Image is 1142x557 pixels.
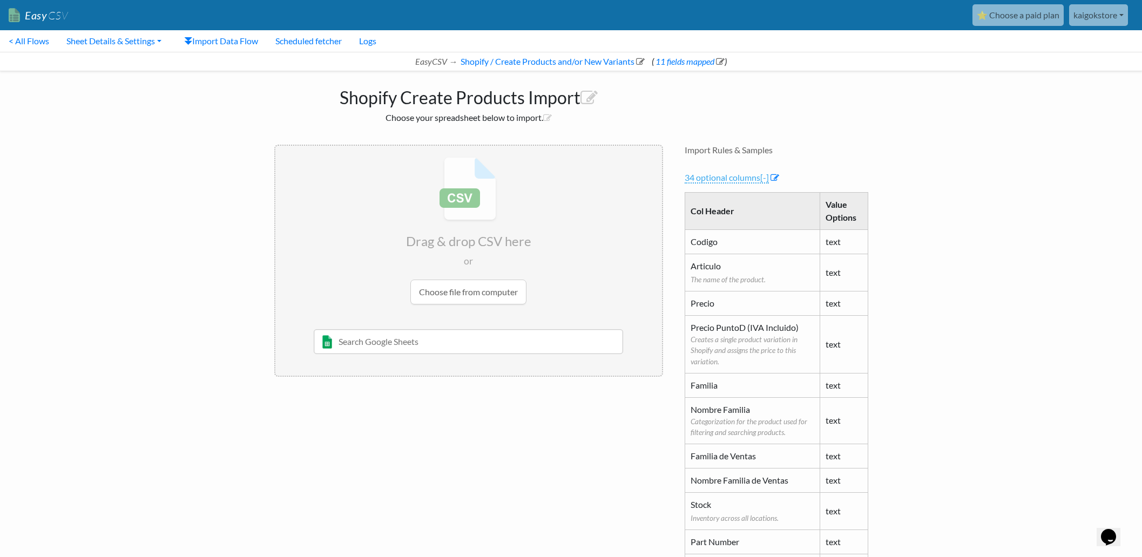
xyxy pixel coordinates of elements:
[820,192,868,229] th: Value Options
[654,56,725,66] a: 11 fields mapped
[685,192,820,229] th: Col Header
[691,416,814,438] span: Categorization for the product used for filtering and searching products.
[9,4,68,26] a: EasyCSV
[691,274,766,285] span: The name of the product.
[415,56,457,66] i: EasyCSV →
[685,444,820,468] td: Familia de Ventas
[820,397,868,444] td: text
[820,229,868,254] td: text
[652,56,727,66] span: ( )
[820,529,868,554] td: text
[820,468,868,492] td: text
[1097,514,1131,546] iframe: chat widget
[820,444,868,468] td: text
[760,172,769,182] span: [-]
[820,254,868,291] td: text
[685,229,820,254] td: Codigo
[685,529,820,554] td: Part Number
[820,315,868,373] td: text
[820,492,868,529] td: text
[274,82,663,108] h1: Shopify Create Products Import
[691,513,779,524] span: Inventory across all locations.
[685,172,769,184] a: 34 optional columns[-]
[274,112,663,123] h2: Choose your spreadsheet below to import.
[691,334,814,367] span: Creates a single product variation in Shopify and assigns the price to this variation.
[972,4,1064,26] a: ⭐ Choose a paid plan
[685,373,820,397] td: Familia
[1069,4,1128,26] a: kaigokstore
[459,56,645,66] a: Shopify / Create Products and/or New Variants
[314,329,623,354] input: Search Google Sheets
[685,492,820,529] td: Stock
[350,30,385,52] a: Logs
[47,9,68,22] span: CSV
[820,373,868,397] td: text
[685,397,820,444] td: Nombre Familia
[820,291,868,315] td: text
[685,145,868,155] h4: Import Rules & Samples
[685,254,820,291] td: Articulo
[58,30,170,52] a: Sheet Details & Settings
[685,315,820,373] td: Precio PuntoD (IVA Incluido)
[267,30,350,52] a: Scheduled fetcher
[685,291,820,315] td: Precio
[685,468,820,492] td: Nombre Familia de Ventas
[175,30,267,52] a: Import Data Flow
